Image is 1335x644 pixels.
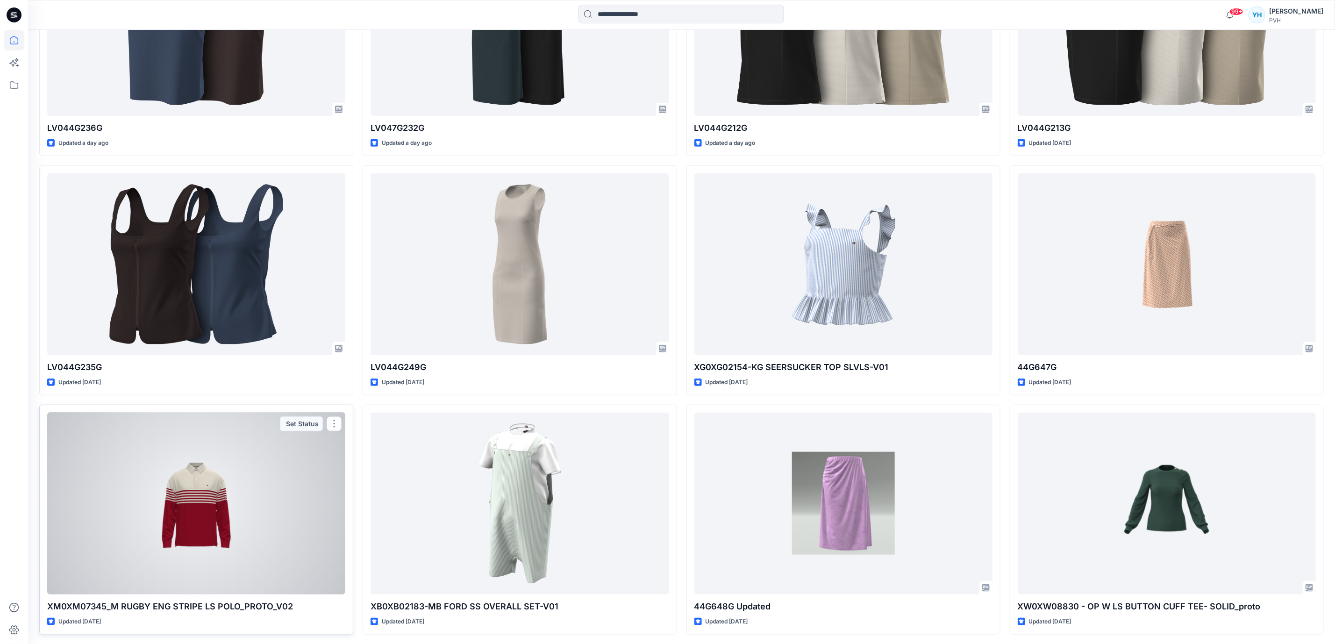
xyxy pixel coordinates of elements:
[694,122,992,135] p: LV044G212G
[1018,600,1316,613] p: XW0XW08830 - OP W LS BUTTON CUFF TEE- SOLID_proto
[371,122,669,135] p: LV047G232G
[47,600,345,613] p: XM0XM07345_M RUGBY ENG STRIPE LS POLO_PROTO_V02
[1029,138,1071,148] p: Updated [DATE]
[1018,173,1316,355] a: 44G647G
[694,600,992,613] p: 44G648G Updated
[47,361,345,374] p: LV044G235G
[694,173,992,355] a: XG0XG02154-KG SEERSUCKER TOP SLVLS-V01
[1029,378,1071,387] p: Updated [DATE]
[371,173,669,355] a: LV044G249G
[1029,617,1071,627] p: Updated [DATE]
[58,138,108,148] p: Updated a day ago
[706,617,748,627] p: Updated [DATE]
[371,361,669,374] p: LV044G249G
[1249,7,1265,23] div: YH
[47,122,345,135] p: LV044G236G
[382,617,424,627] p: Updated [DATE]
[1018,413,1316,594] a: XW0XW08830 - OP W LS BUTTON CUFF TEE- SOLID_proto
[371,600,669,613] p: XB0XB02183-MB FORD SS OVERALL SET-V01
[371,413,669,594] a: XB0XB02183-MB FORD SS OVERALL SET-V01
[694,361,992,374] p: XG0XG02154-KG SEERSUCKER TOP SLVLS-V01
[1018,361,1316,374] p: 44G647G
[1269,17,1323,24] div: PVH
[382,378,424,387] p: Updated [DATE]
[47,413,345,594] a: XM0XM07345_M RUGBY ENG STRIPE LS POLO_PROTO_V02
[382,138,432,148] p: Updated a day ago
[1269,6,1323,17] div: [PERSON_NAME]
[58,617,101,627] p: Updated [DATE]
[1018,122,1316,135] p: LV044G213G
[706,138,756,148] p: Updated a day ago
[47,173,345,355] a: LV044G235G
[694,413,992,594] a: 44G648G Updated
[58,378,101,387] p: Updated [DATE]
[706,378,748,387] p: Updated [DATE]
[1229,8,1243,15] span: 99+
